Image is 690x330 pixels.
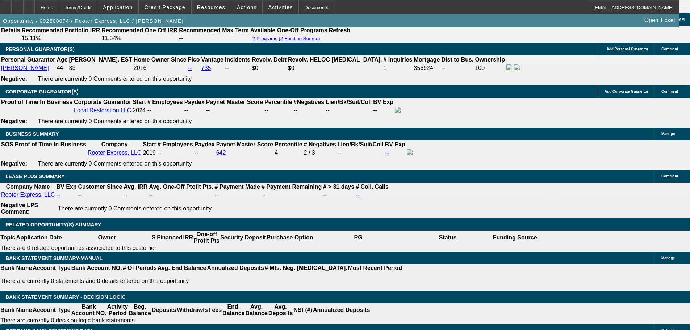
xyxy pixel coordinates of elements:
[329,27,351,34] th: Refresh
[1,57,55,63] b: Personal Guarantor
[188,65,192,71] a: --
[237,4,257,10] span: Actions
[143,141,156,147] b: Start
[14,141,87,148] th: Proof of Time In Business
[124,184,147,190] b: Avg. IRR
[201,57,223,63] b: Vantage
[183,231,193,245] th: IRR
[139,0,191,14] button: Credit Package
[313,231,403,245] th: PG
[149,184,213,190] b: Avg. One-Off Ptofit Pts.
[6,184,50,190] b: Company Name
[74,99,131,105] b: Corporate Guarantor
[294,99,325,105] b: #Negatives
[3,18,184,24] span: Opportunity / 092500074 / Rooter Express, LLC / [PERSON_NAME]
[208,303,222,317] th: Fees
[1,160,27,167] b: Negative:
[304,141,336,147] b: # Negatives
[123,191,148,199] td: --
[326,99,372,105] b: Lien/Bk/Suit/Coll
[184,106,205,114] td: --
[197,4,225,10] span: Resources
[250,27,328,34] th: Available One-Off Programs
[206,107,263,114] div: --
[288,57,382,63] b: Revolv. HELOC [MEDICAL_DATA].
[216,141,273,147] b: Paynet Master Score
[214,191,260,199] td: --
[147,99,183,105] b: # Employees
[250,35,322,42] button: 2 Programs (2 Funding Source)
[261,191,322,199] td: --
[514,64,520,70] img: linkedin-icon.png
[1,65,49,71] a: [PERSON_NAME]
[385,141,405,147] b: BV Exp
[1,202,38,215] b: Negative LPS Comment:
[264,264,348,272] th: # Mts. Neg. [MEDICAL_DATA].
[147,106,183,114] td: --
[78,184,122,190] b: Customer Since
[414,64,440,72] td: 356924
[356,184,389,190] b: # Coll. Calls
[71,264,122,272] th: Bank Account NO.
[263,0,298,14] button: Activities
[414,57,440,63] b: Mortgage
[216,150,226,156] a: 642
[142,149,156,157] td: 2019
[1,76,27,82] b: Negative:
[133,99,146,105] b: Start
[132,106,146,114] td: 2024
[184,99,205,105] b: Paydex
[407,149,413,155] img: facebook-icon.png
[442,57,474,63] b: Dist to Bus.
[0,278,402,284] p: There are currently 0 statements and 0 details entered on this opportunity
[605,89,648,93] span: Add Corporate Guarantor
[56,64,68,72] td: 44
[179,35,249,42] td: --
[134,65,147,71] span: 2016
[57,57,67,63] b: Age
[157,264,207,272] th: Avg. End Balance
[606,47,648,51] span: Add Personal Guarantor
[5,46,75,52] span: PERSONAL GUARANTOR(S)
[78,191,123,199] td: --
[201,65,211,71] a: 735
[58,205,212,212] span: There are currently 0 Comments entered on this opportunity
[128,303,151,317] th: Beg. Balance
[38,76,192,82] span: There are currently 0 Comments entered on this opportunity
[475,57,505,63] b: Ownership
[122,264,157,272] th: # Of Periods
[152,231,183,245] th: $ Financed
[101,35,178,42] td: 11.54%
[57,192,60,198] a: --
[32,264,71,272] th: Account Type
[69,64,133,72] td: 33
[195,141,215,147] b: Paydex
[262,184,322,190] b: # Payment Remaining
[5,255,103,261] span: BANK STATEMENT SUMMARY-MANUAL
[38,118,192,124] span: There are currently 0 Comments entered on this opportunity
[441,64,474,72] td: --
[151,303,177,317] th: Deposits
[641,14,678,26] a: Open Ticket
[661,89,678,93] span: Comment
[101,27,178,34] th: Recommended One Off IRR
[661,174,678,178] span: Comment
[1,141,14,148] th: SOS
[97,0,138,14] button: Application
[220,231,266,245] th: Security Deposit
[5,89,79,95] span: CORPORATE GUARANTOR(S)
[338,141,384,147] b: Lien/Bk/Suit/Coll
[215,184,260,190] b: # Payment Made
[194,149,215,157] td: --
[325,106,372,114] td: --
[313,303,370,317] th: Annualized Deposits
[16,231,62,245] th: Application Date
[206,264,264,272] th: Annualized Deposits
[21,27,100,34] th: Recommended Portfolio IRR
[373,99,393,105] b: BV Exp
[193,231,220,245] th: One-off Profit Pts
[356,192,360,198] a: --
[348,264,402,272] th: Most Recent Period
[245,303,268,317] th: Avg. Balance
[395,107,401,113] img: facebook-icon.png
